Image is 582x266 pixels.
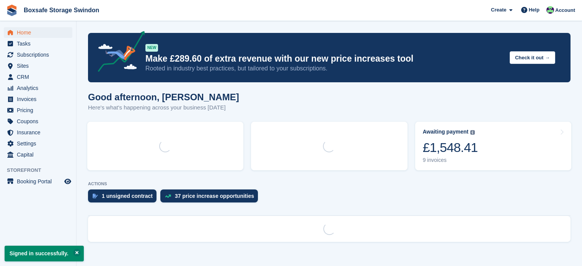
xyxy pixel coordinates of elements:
[7,166,76,174] span: Storefront
[17,176,63,187] span: Booking Portal
[160,189,262,206] a: 37 price increase opportunities
[145,44,158,52] div: NEW
[17,138,63,149] span: Settings
[4,149,72,160] a: menu
[91,31,145,75] img: price-adjustments-announcement-icon-8257ccfd72463d97f412b2fc003d46551f7dbcb40ab6d574587a9cd5c0d94...
[17,116,63,127] span: Coupons
[17,27,63,38] span: Home
[145,53,504,64] p: Make £289.60 of extra revenue with our new price increases tool
[423,129,469,135] div: Awaiting payment
[4,83,72,93] a: menu
[491,6,506,14] span: Create
[88,181,571,186] p: ACTIONS
[4,127,72,138] a: menu
[88,189,160,206] a: 1 unsigned contract
[17,72,63,82] span: CRM
[4,94,72,104] a: menu
[88,103,239,112] p: Here's what's happening across your business [DATE]
[4,72,72,82] a: menu
[415,122,571,170] a: Awaiting payment £1,548.41 9 invoices
[470,130,475,135] img: icon-info-grey-7440780725fd019a000dd9b08b2336e03edf1995a4989e88bcd33f0948082b44.svg
[546,6,554,14] img: Kim Virabi
[17,38,63,49] span: Tasks
[529,6,540,14] span: Help
[175,193,254,199] div: 37 price increase opportunities
[17,105,63,116] span: Pricing
[17,127,63,138] span: Insurance
[4,176,72,187] a: menu
[145,64,504,73] p: Rooted in industry best practices, but tailored to your subscriptions.
[165,194,171,198] img: price_increase_opportunities-93ffe204e8149a01c8c9dc8f82e8f89637d9d84a8eef4429ea346261dce0b2c0.svg
[17,83,63,93] span: Analytics
[4,49,72,60] a: menu
[510,51,555,64] button: Check it out →
[21,4,102,16] a: Boxsafe Storage Swindon
[5,246,84,261] p: Signed in successfully.
[423,157,478,163] div: 9 invoices
[4,138,72,149] a: menu
[4,38,72,49] a: menu
[17,60,63,71] span: Sites
[4,105,72,116] a: menu
[17,149,63,160] span: Capital
[555,7,575,14] span: Account
[4,27,72,38] a: menu
[4,60,72,71] a: menu
[17,94,63,104] span: Invoices
[102,193,153,199] div: 1 unsigned contract
[88,92,239,102] h1: Good afternoon, [PERSON_NAME]
[17,49,63,60] span: Subscriptions
[6,5,18,16] img: stora-icon-8386f47178a22dfd0bd8f6a31ec36ba5ce8667c1dd55bd0f319d3a0aa187defe.svg
[4,116,72,127] a: menu
[63,177,72,186] a: Preview store
[93,194,98,198] img: contract_signature_icon-13c848040528278c33f63329250d36e43548de30e8caae1d1a13099fd9432cc5.svg
[423,140,478,155] div: £1,548.41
